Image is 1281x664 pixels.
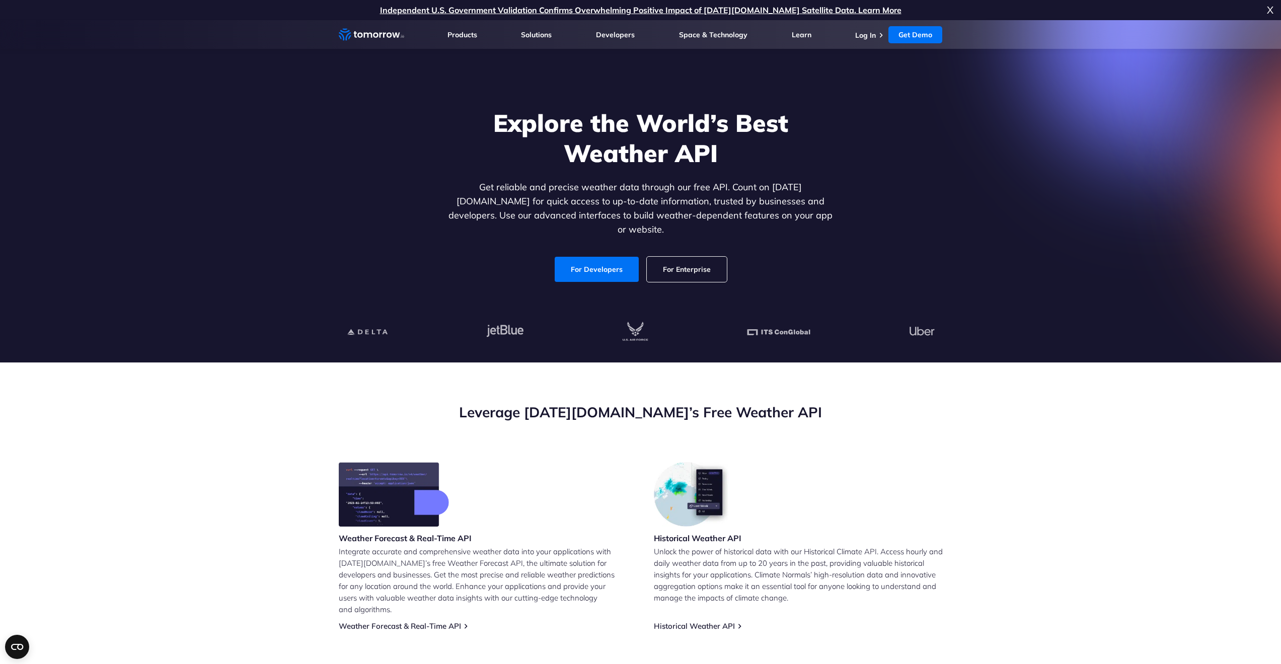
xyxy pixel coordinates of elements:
p: Integrate accurate and comprehensive weather data into your applications with [DATE][DOMAIN_NAME]... [339,546,628,615]
p: Unlock the power of historical data with our Historical Climate API. Access hourly and daily weat... [654,546,943,604]
h3: Weather Forecast & Real-Time API [339,533,472,544]
a: Space & Technology [679,30,747,39]
a: Independent U.S. Government Validation Confirms Overwhelming Positive Impact of [DATE][DOMAIN_NAM... [380,5,901,15]
a: For Developers [555,257,639,282]
a: Solutions [521,30,552,39]
h2: Leverage [DATE][DOMAIN_NAME]’s Free Weather API [339,403,943,422]
h1: Explore the World’s Best Weather API [446,108,835,168]
a: Developers [596,30,635,39]
a: Weather Forecast & Real-Time API [339,621,461,631]
p: Get reliable and precise weather data through our free API. Count on [DATE][DOMAIN_NAME] for quic... [446,180,835,237]
a: Log In [855,31,876,40]
a: Historical Weather API [654,621,735,631]
a: Get Demo [888,26,942,43]
button: Open CMP widget [5,635,29,659]
h3: Historical Weather API [654,533,741,544]
a: Home link [339,27,404,42]
a: Learn [792,30,811,39]
a: For Enterprise [647,257,727,282]
a: Products [447,30,477,39]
